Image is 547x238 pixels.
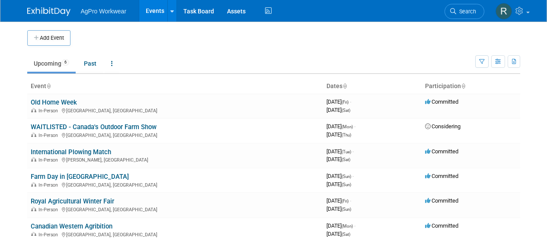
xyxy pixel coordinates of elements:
span: Considering [425,123,461,130]
span: (Tue) [342,149,351,154]
span: [DATE] [326,156,350,162]
span: (Thu) [342,133,351,137]
span: (Sun) [342,174,351,179]
span: AgPro Workwear [81,8,127,15]
span: - [354,222,355,229]
span: In-Person [38,108,61,114]
span: Committed [425,98,458,105]
th: Participation [422,79,520,94]
span: (Sun) [342,207,351,212]
span: (Sun) [342,182,351,187]
span: (Sat) [342,108,350,113]
th: Event [27,79,323,94]
img: In-Person Event [31,232,36,236]
span: Committed [425,148,458,155]
span: - [352,173,354,179]
span: [DATE] [326,181,351,187]
span: - [354,123,355,130]
a: Search [445,4,484,19]
div: [GEOGRAPHIC_DATA], [GEOGRAPHIC_DATA] [31,131,320,138]
span: [DATE] [326,123,355,130]
a: Upcoming6 [27,55,76,72]
img: Rachel Chater [496,3,512,19]
span: [DATE] [326,231,350,237]
button: Add Event [27,30,70,46]
span: [DATE] [326,222,355,229]
img: In-Person Event [31,157,36,162]
span: [DATE] [326,107,350,113]
img: ExhibitDay [27,7,70,16]
span: (Fri) [342,199,349,203]
a: Canadian Western Agribition [31,222,112,230]
span: [DATE] [326,197,351,204]
a: Past [77,55,103,72]
span: In-Person [38,207,61,213]
span: [DATE] [326,131,351,138]
a: Old Home Week [31,98,77,106]
span: In-Person [38,133,61,138]
span: In-Person [38,232,61,238]
img: In-Person Event [31,182,36,187]
span: [DATE] [326,173,354,179]
span: (Sat) [342,232,350,237]
span: - [352,148,354,155]
a: International Plowing Match [31,148,111,156]
span: (Sat) [342,157,350,162]
img: In-Person Event [31,207,36,211]
img: In-Person Event [31,108,36,112]
div: [GEOGRAPHIC_DATA], [GEOGRAPHIC_DATA] [31,181,320,188]
div: [PERSON_NAME], [GEOGRAPHIC_DATA] [31,156,320,163]
a: Royal Agricultural Winter Fair [31,197,114,205]
th: Dates [323,79,422,94]
span: 6 [62,59,69,66]
span: [DATE] [326,206,351,212]
div: [GEOGRAPHIC_DATA], [GEOGRAPHIC_DATA] [31,107,320,114]
span: [DATE] [326,148,354,155]
a: Farm Day in [GEOGRAPHIC_DATA] [31,173,129,181]
img: In-Person Event [31,133,36,137]
span: Committed [425,222,458,229]
div: [GEOGRAPHIC_DATA], [GEOGRAPHIC_DATA] [31,206,320,213]
a: Sort by Event Name [46,83,51,89]
span: In-Person [38,182,61,188]
a: Sort by Participation Type [461,83,465,89]
div: [GEOGRAPHIC_DATA], [GEOGRAPHIC_DATA] [31,231,320,238]
span: - [350,98,351,105]
span: [DATE] [326,98,351,105]
span: Search [456,8,476,15]
span: - [350,197,351,204]
a: WAITLISTED - Canada's Outdoor Farm Show [31,123,157,131]
span: (Fri) [342,100,349,105]
span: Committed [425,197,458,204]
span: (Mon) [342,124,353,129]
span: In-Person [38,157,61,163]
a: Sort by Start Date [342,83,347,89]
span: (Mon) [342,224,353,228]
span: Committed [425,173,458,179]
